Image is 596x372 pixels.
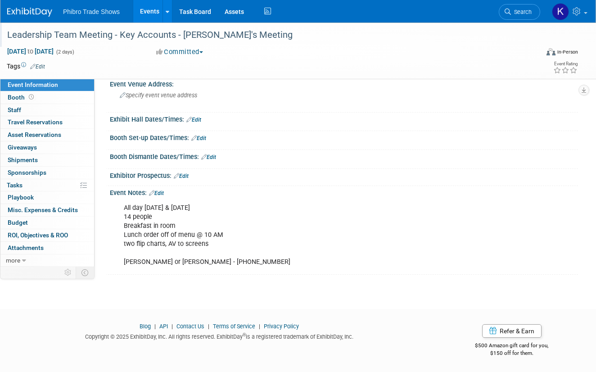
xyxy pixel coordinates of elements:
div: All day [DATE] & [DATE] 14 people Breakfast in room Lunch order off of menu @ 10 AM two flip char... [117,199,486,272]
span: Travel Reservations [8,118,63,126]
span: more [6,257,20,264]
a: Blog [140,323,151,330]
a: Edit [149,190,164,196]
a: Terms of Service [213,323,255,330]
img: Karol Ehmen [552,3,569,20]
span: Tasks [7,181,23,189]
a: Tasks [0,179,94,191]
a: Shipments [0,154,94,166]
div: In-Person [557,49,578,55]
span: Misc. Expenses & Credits [8,206,78,213]
span: Shipments [8,156,38,163]
a: Playbook [0,191,94,204]
div: $500 Amazon gift card for you, [445,336,578,357]
span: (2 days) [55,49,74,55]
span: Attachments [8,244,44,251]
span: Giveaways [8,144,37,151]
a: Edit [174,173,189,179]
a: Privacy Policy [264,323,299,330]
div: Exhibit Hall Dates/Times: [110,113,578,124]
div: Event Format [494,47,578,60]
a: Edit [201,154,216,160]
button: Committed [153,47,207,57]
span: Booth [8,94,36,101]
span: | [257,323,262,330]
a: more [0,254,94,267]
span: Booth not reserved yet [27,94,36,100]
a: Refer & Earn [482,324,542,338]
div: Leadership Team Meeting - Key Accounts - [PERSON_NAME]'s Meeting [4,27,529,43]
span: Staff [8,106,21,113]
span: | [206,323,212,330]
a: Search [499,4,540,20]
span: Playbook [8,194,34,201]
a: Budget [0,217,94,229]
div: Copyright © 2025 ExhibitDay, Inc. All rights reserved. ExhibitDay is a registered trademark of Ex... [7,331,432,341]
div: Exhibitor Prospectus: [110,169,578,181]
a: Contact Us [176,323,204,330]
td: Toggle Event Tabs [76,267,95,278]
td: Personalize Event Tab Strip [60,267,76,278]
span: to [26,48,35,55]
span: Asset Reservations [8,131,61,138]
span: | [169,323,175,330]
a: Giveaways [0,141,94,154]
span: [DATE] [DATE] [7,47,54,55]
div: Event Notes: [110,186,578,198]
span: Budget [8,219,28,226]
a: Edit [191,135,206,141]
div: Event Rating [553,62,578,66]
span: ROI, Objectives & ROO [8,231,68,239]
span: Specify event venue address [120,92,197,99]
img: Format-Inperson.png [546,48,555,55]
a: Attachments [0,242,94,254]
span: Sponsorships [8,169,46,176]
span: Phibro Trade Shows [63,8,120,15]
a: Travel Reservations [0,116,94,128]
a: Edit [30,64,45,70]
a: Event Information [0,79,94,91]
a: ROI, Objectives & ROO [0,229,94,241]
td: Tags [7,62,45,71]
span: | [152,323,158,330]
sup: ® [243,332,246,337]
div: Booth Dismantle Dates/Times: [110,150,578,162]
div: Event Venue Address: [110,77,578,89]
div: $150 off for them. [445,349,578,357]
span: Search [511,9,532,15]
a: Booth [0,91,94,104]
a: Asset Reservations [0,129,94,141]
a: Sponsorships [0,167,94,179]
img: ExhibitDay [7,8,52,17]
a: Edit [186,117,201,123]
a: Staff [0,104,94,116]
div: Booth Set-up Dates/Times: [110,131,578,143]
a: Misc. Expenses & Credits [0,204,94,216]
span: Event Information [8,81,58,88]
a: API [159,323,168,330]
